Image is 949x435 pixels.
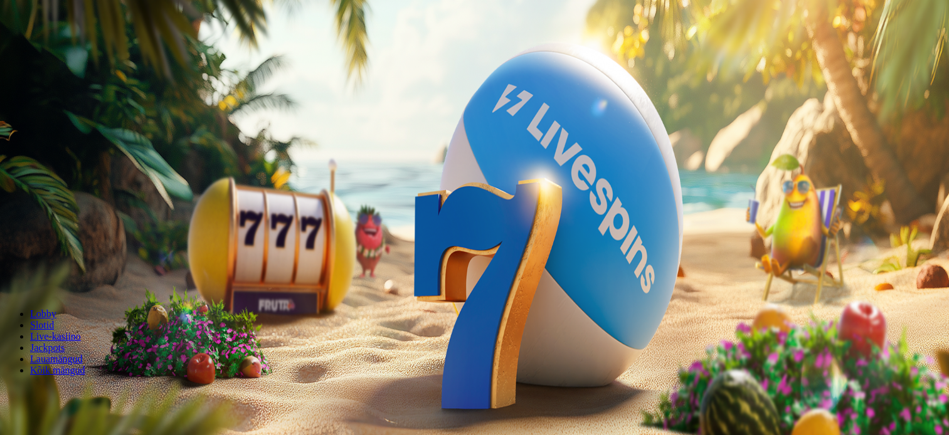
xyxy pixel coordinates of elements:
[30,354,83,364] a: Lauamängud
[30,308,56,319] a: Lobby
[30,342,65,353] a: Jackpots
[5,287,944,399] header: Lobby
[30,320,54,330] a: Slotid
[30,365,85,375] a: Kõik mängud
[30,331,81,342] a: Live-kasiino
[5,287,944,376] nav: Lobby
